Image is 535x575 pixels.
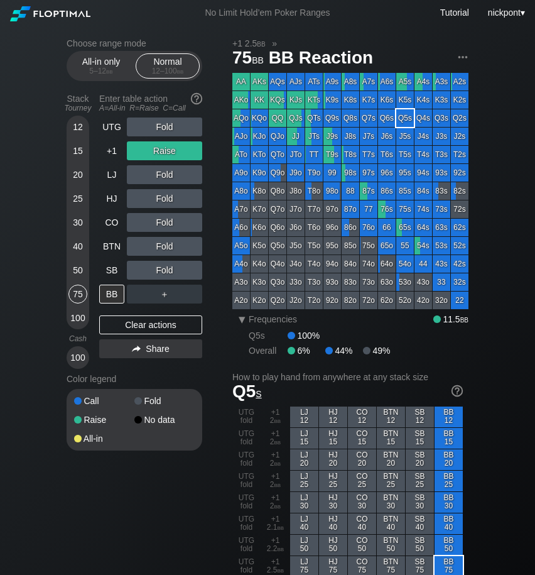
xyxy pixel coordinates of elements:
[252,52,264,66] span: bb
[287,73,305,90] div: AJs
[287,109,305,127] div: QJs
[290,535,318,556] div: LJ 50
[378,128,396,145] div: J6s
[139,54,197,78] div: Normal
[232,407,261,427] div: UTG fold
[10,6,90,21] img: Floptimal logo
[377,492,405,513] div: BTN 30
[325,346,363,356] div: 44%
[396,255,414,273] div: 54o
[396,182,414,200] div: 85s
[67,369,202,389] div: Color legend
[305,200,323,218] div: T7o
[251,273,268,291] div: K3o
[396,292,414,309] div: 52o
[274,480,281,489] span: bb
[75,67,127,75] div: 5 – 12
[396,109,414,127] div: Q5s
[269,292,286,309] div: Q2o
[451,182,468,200] div: 82s
[99,189,124,208] div: HJ
[269,273,286,291] div: Q3o
[488,8,521,18] span: nickpont
[378,164,396,182] div: 96s
[68,285,87,304] div: 75
[435,428,463,449] div: BB 15
[378,200,396,218] div: 76s
[261,492,289,513] div: +1 2
[342,73,359,90] div: A8s
[305,292,323,309] div: T2o
[305,146,323,163] div: TT
[287,91,305,109] div: KJs
[451,219,468,236] div: 62s
[323,255,341,273] div: 94o
[305,255,323,273] div: T4o
[261,449,289,470] div: +1 2
[232,146,250,163] div: ATo
[451,200,468,218] div: 72s
[450,384,464,398] img: help.32db89a4.svg
[269,109,286,127] div: QQ
[305,237,323,255] div: T5o
[323,200,341,218] div: 97o
[433,255,450,273] div: 43s
[433,219,450,236] div: 63s
[269,146,286,163] div: QTo
[378,237,396,255] div: 65o
[377,407,405,427] div: BTN 12
[348,407,376,427] div: CO 12
[342,292,359,309] div: 82o
[451,273,468,291] div: 32s
[451,255,468,273] div: 42s
[378,182,396,200] div: 86s
[342,255,359,273] div: 84o
[274,501,281,510] span: bb
[433,146,450,163] div: T3s
[323,273,341,291] div: 93o
[396,164,414,182] div: 95s
[342,128,359,145] div: J8s
[99,315,202,334] div: Clear actions
[287,128,305,145] div: JJ
[342,91,359,109] div: K8s
[232,428,261,449] div: UTG fold
[305,128,323,145] div: JTs
[290,428,318,449] div: LJ 15
[435,471,463,491] div: BB 25
[249,346,288,356] div: Overall
[287,164,305,182] div: J9o
[287,237,305,255] div: J5o
[251,164,268,182] div: K9o
[249,314,297,324] span: Frequencies
[414,200,432,218] div: 74s
[249,331,288,341] div: Q5s
[451,292,468,309] div: 22
[251,128,268,145] div: KJo
[141,67,194,75] div: 12 – 100
[433,273,450,291] div: 33
[127,213,202,232] div: Fold
[269,219,286,236] div: Q6o
[251,292,268,309] div: K2o
[319,492,347,513] div: HJ 30
[378,273,396,291] div: 63o
[261,535,289,556] div: +1 2.2
[68,348,87,367] div: 100
[360,73,377,90] div: A7s
[305,91,323,109] div: KTs
[360,91,377,109] div: K7s
[323,219,341,236] div: 96o
[261,471,289,491] div: +1 2
[269,182,286,200] div: Q8o
[348,428,376,449] div: CO 15
[287,200,305,218] div: J7o
[406,407,434,427] div: SB 12
[396,219,414,236] div: 65s
[414,255,432,273] div: 44
[305,273,323,291] div: T3o
[99,261,124,280] div: SB
[230,38,267,49] span: +1 2.5
[74,415,134,424] div: Raise
[305,73,323,90] div: ATs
